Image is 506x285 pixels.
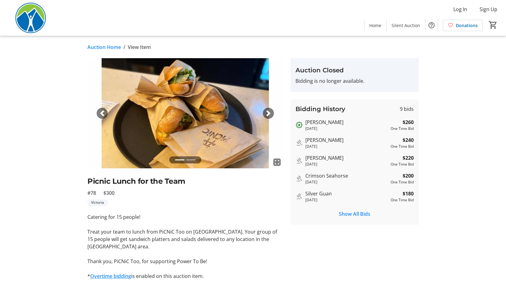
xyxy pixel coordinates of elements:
mat-icon: Outbid [295,121,303,129]
strong: $200 [403,172,414,179]
tr-label-badge: Victoria [87,199,108,206]
div: [DATE] [305,162,388,167]
span: 9 bids [400,105,414,113]
a: Overtime bidding [90,273,131,279]
span: $300 [103,189,114,197]
a: Auction Home [87,43,121,51]
div: One Time Bid [391,162,414,167]
mat-icon: Outbid [295,139,303,147]
img: Power To Be's Logo [4,2,58,33]
div: One Time Bid [391,179,414,185]
div: [PERSON_NAME] [305,118,388,126]
p: Catering for 15 people! [87,213,283,221]
span: #78 [87,189,96,197]
button: Help [425,19,438,31]
strong: $220 [403,154,414,162]
button: Show All Bids [295,208,414,220]
div: [DATE] [305,126,388,131]
div: [DATE] [305,144,388,149]
strong: $240 [403,136,414,144]
div: [PERSON_NAME] [305,154,388,162]
div: [PERSON_NAME] [305,136,388,144]
span: Sign Up [480,6,497,13]
span: Silent Auction [392,22,420,29]
div: Crimson Seahorse [305,172,388,179]
div: [DATE] [305,179,388,185]
span: View Item [128,43,151,51]
span: Home [369,22,381,29]
a: Silent Auction [387,20,425,31]
div: One Time Bid [391,144,414,149]
span: is enabled on this auction item. [131,273,204,279]
span: / [123,43,125,51]
div: One Time Bid [391,126,414,131]
div: Silver Guan [305,190,388,197]
span: Log In [453,6,467,13]
a: Home [364,20,386,31]
div: One Time Bid [391,197,414,203]
p: Thank you, PiCNiC Too, for supporting Power To Be! [87,258,283,265]
h3: Auction Closed [295,66,414,75]
strong: $180 [403,190,414,197]
button: Log In [448,4,472,14]
h2: Picnic Lunch for the Team [87,176,283,187]
mat-icon: fullscreen [273,159,281,166]
button: Cart [488,19,499,30]
a: Donations [443,20,483,31]
span: Show All Bids [339,210,370,218]
mat-icon: Outbid [295,193,303,200]
p: Bidding is no longer available. [295,77,414,85]
mat-icon: Outbid [295,157,303,164]
mat-icon: Outbid [295,175,303,182]
img: Image [87,58,283,168]
div: [DATE] [305,197,388,203]
span: Donations [456,22,478,29]
h3: Bidding History [295,104,345,114]
button: Sign Up [475,4,502,14]
strong: $260 [403,118,414,126]
span: Treat your team to lunch from PiCNiC Too on [GEOGRAPHIC_DATA]. Your group of 15 people will get s... [87,228,277,250]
